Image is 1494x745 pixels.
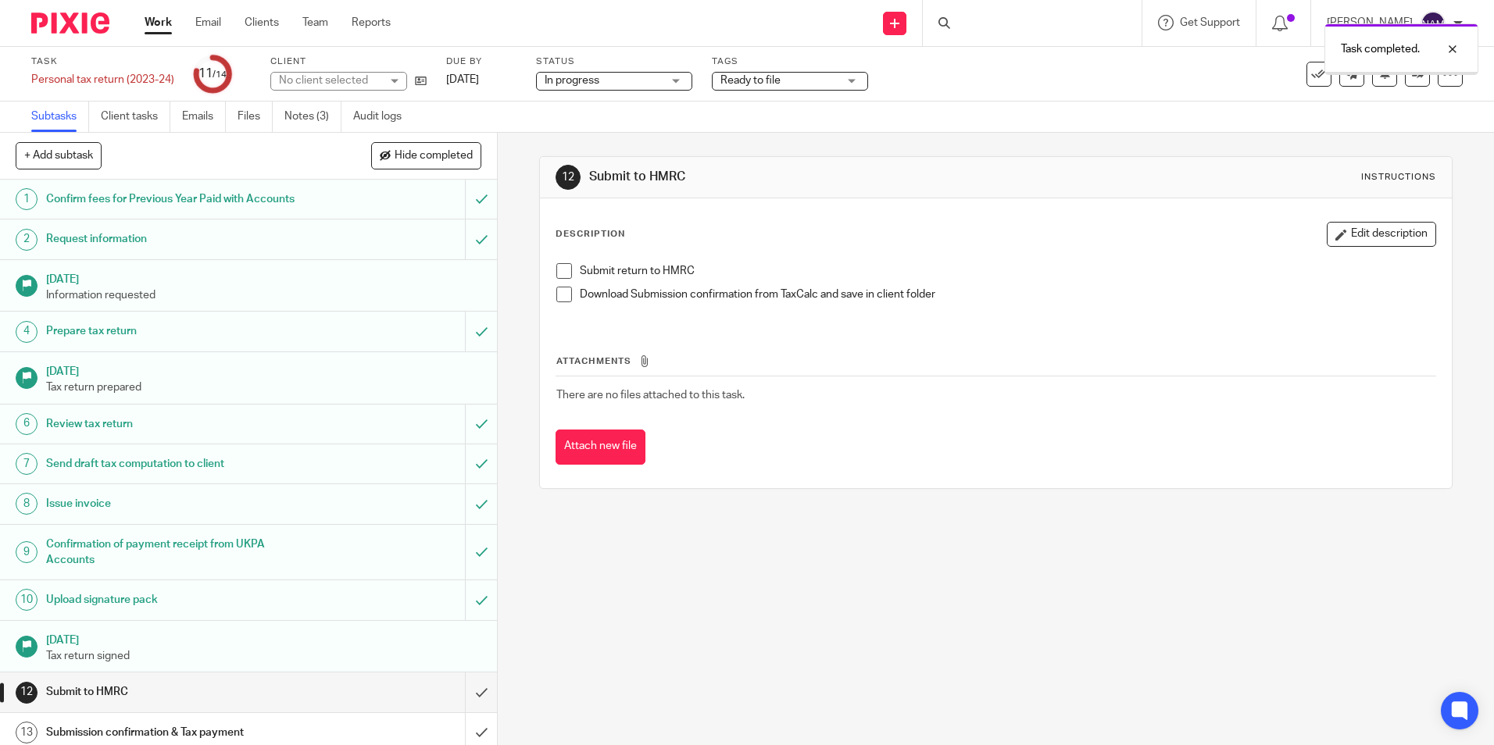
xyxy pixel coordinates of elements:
[16,321,38,343] div: 4
[245,15,279,30] a: Clients
[46,360,482,380] h1: [DATE]
[46,187,315,211] h1: Confirm fees for Previous Year Paid with Accounts
[46,452,315,476] h1: Send draft tax computation to client
[46,319,315,343] h1: Prepare tax return
[284,102,341,132] a: Notes (3)
[1327,222,1436,247] button: Edit description
[16,188,38,210] div: 1
[16,589,38,611] div: 10
[279,73,381,88] div: No client selected
[556,390,745,401] span: There are no files attached to this task.
[16,453,38,475] div: 7
[16,722,38,743] div: 13
[556,430,645,465] button: Attach new file
[556,228,625,241] p: Description
[46,680,315,704] h1: Submit to HMRC
[720,75,781,86] span: Ready to file
[1361,171,1436,184] div: Instructions
[46,492,315,515] h1: Issue invoice
[46,227,315,251] h1: Request information
[46,629,482,648] h1: [DATE]
[1421,11,1446,36] img: svg%3E
[16,229,38,251] div: 2
[31,72,174,87] div: Personal tax return (2023-24)
[395,150,473,162] span: Hide completed
[16,142,102,169] button: + Add subtask
[580,263,1435,279] p: Submit return to HMRC
[580,287,1435,302] p: Download Submission confirmation from TaxCalc and save in client folder
[46,588,315,611] h1: Upload signature pack
[46,268,482,287] h1: [DATE]
[31,12,109,34] img: Pixie
[1341,41,1420,57] p: Task completed.
[446,74,479,85] span: [DATE]
[16,682,38,704] div: 12
[46,287,482,303] p: Information requested
[16,541,38,563] div: 9
[198,65,227,83] div: 11
[46,380,482,395] p: Tax return prepared
[101,102,170,132] a: Client tasks
[589,169,1029,185] h1: Submit to HMRC
[145,15,172,30] a: Work
[46,533,315,572] h1: Confirmation of payment receipt from UKPA Accounts
[31,55,174,68] label: Task
[195,15,221,30] a: Email
[353,102,413,132] a: Audit logs
[238,102,273,132] a: Files
[302,15,328,30] a: Team
[712,55,868,68] label: Tags
[556,357,631,365] span: Attachments
[46,412,315,436] h1: Review tax return
[352,15,391,30] a: Reports
[371,142,481,169] button: Hide completed
[46,648,482,664] p: Tax return signed
[16,493,38,515] div: 8
[16,413,38,435] div: 6
[446,55,516,68] label: Due by
[536,55,692,68] label: Status
[556,165,581,190] div: 12
[46,721,315,744] h1: Submission confirmation & Tax payment
[545,75,599,86] span: In progress
[270,55,427,68] label: Client
[213,70,227,79] small: /14
[182,102,226,132] a: Emails
[31,102,89,132] a: Subtasks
